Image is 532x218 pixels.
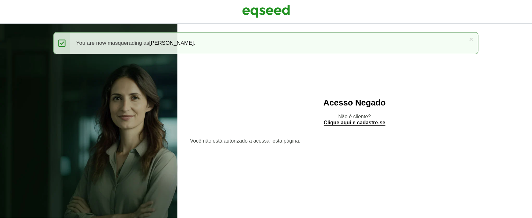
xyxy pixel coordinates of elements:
a: [PERSON_NAME] [149,40,194,46]
h2: Acesso Negado [190,98,519,107]
a: × [469,36,473,43]
p: Não é cliente? [190,113,519,126]
a: Clique aqui e cadastre-se [324,120,386,126]
img: EqSeed Logo [242,3,290,19]
div: You are now masquerading as . [53,32,479,54]
section: Você não está autorizado a acessar esta página. [190,138,519,144]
